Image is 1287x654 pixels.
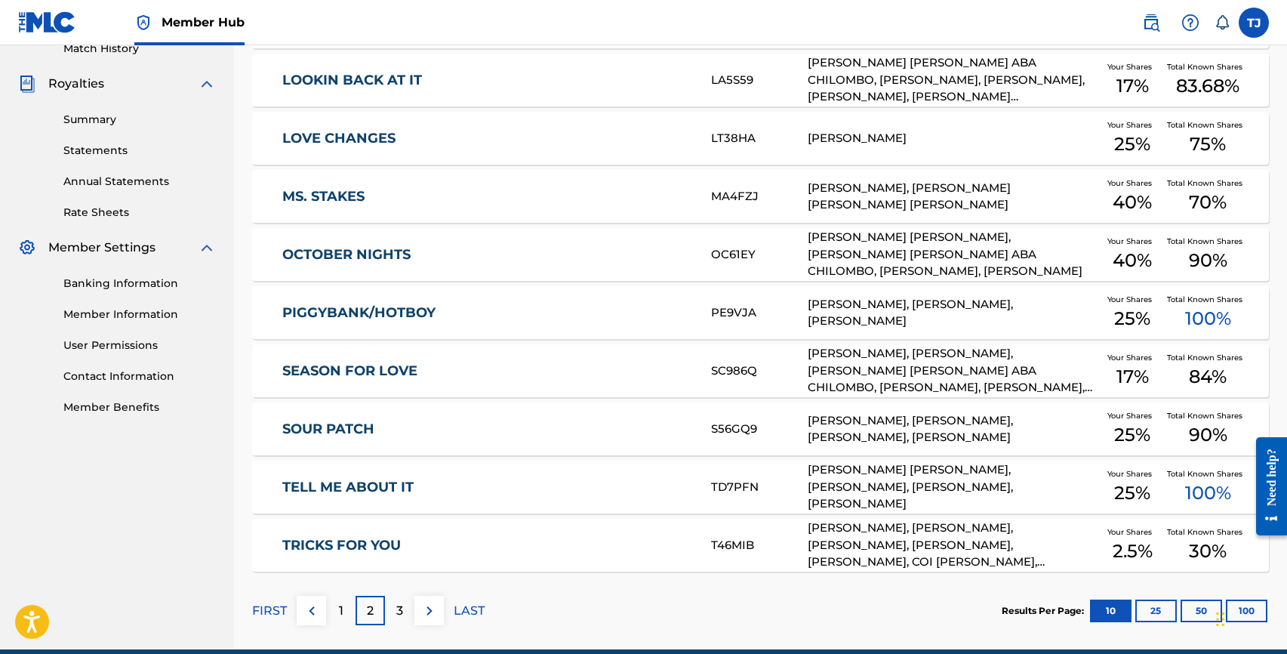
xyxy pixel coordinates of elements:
[1113,247,1152,274] span: 40 %
[808,461,1098,513] div: [PERSON_NAME] [PERSON_NAME], [PERSON_NAME], [PERSON_NAME], [PERSON_NAME]
[1107,236,1158,247] span: Your Shares
[18,239,36,257] img: Member Settings
[1107,177,1158,189] span: Your Shares
[396,602,403,620] p: 3
[1167,177,1249,189] span: Total Known Shares
[1002,604,1088,618] p: Results Per Page:
[808,345,1098,396] div: [PERSON_NAME], [PERSON_NAME], [PERSON_NAME] [PERSON_NAME] ABA CHILOMBO, [PERSON_NAME], [PERSON_NA...
[1167,119,1249,131] span: Total Known Shares
[1107,410,1158,421] span: Your Shares
[1090,600,1132,622] button: 10
[1107,61,1158,72] span: Your Shares
[454,602,485,620] p: LAST
[1114,131,1150,158] span: 25 %
[282,479,691,496] a: TELL ME ABOUT IT
[63,205,216,221] a: Rate Sheets
[1107,119,1158,131] span: Your Shares
[18,75,36,93] img: Royalties
[808,296,1098,330] div: [PERSON_NAME], [PERSON_NAME], [PERSON_NAME]
[1245,425,1287,547] iframe: Resource Center
[1167,61,1249,72] span: Total Known Shares
[63,112,216,128] a: Summary
[711,304,808,322] div: PE9VJA
[1107,352,1158,363] span: Your Shares
[1167,352,1249,363] span: Total Known Shares
[711,130,808,147] div: LT38HA
[18,11,76,33] img: MLC Logo
[1107,294,1158,305] span: Your Shares
[1142,14,1160,32] img: search
[711,246,808,264] div: OC61EY
[1114,480,1150,507] span: 25 %
[252,602,287,620] p: FIRST
[1189,189,1227,216] span: 70 %
[63,369,216,384] a: Contact Information
[162,14,245,31] span: Member Hub
[1215,15,1230,30] div: Notifications
[63,41,216,57] a: Match History
[1167,410,1249,421] span: Total Known Shares
[282,362,691,380] a: SEASON FOR LOVE
[1189,421,1227,449] span: 90 %
[1167,526,1249,538] span: Total Known Shares
[48,239,155,257] span: Member Settings
[808,130,1098,147] div: [PERSON_NAME]
[808,229,1098,280] div: [PERSON_NAME] [PERSON_NAME], [PERSON_NAME] [PERSON_NAME] ABA CHILOMBO, [PERSON_NAME], [PERSON_NAME]
[808,54,1098,106] div: [PERSON_NAME] [PERSON_NAME] ABA CHILOMBO, [PERSON_NAME], [PERSON_NAME], [PERSON_NAME], [PERSON_NA...
[63,307,216,322] a: Member Information
[1136,8,1166,38] a: Public Search
[1167,468,1249,480] span: Total Known Shares
[282,130,691,147] a: LOVE CHANGES
[711,72,808,89] div: LA5S59
[1113,538,1153,565] span: 2.5 %
[63,399,216,415] a: Member Benefits
[1176,72,1239,100] span: 83.68 %
[808,412,1098,446] div: [PERSON_NAME], [PERSON_NAME], [PERSON_NAME], [PERSON_NAME]
[1116,363,1149,390] span: 17 %
[63,338,216,353] a: User Permissions
[1185,480,1231,507] span: 100 %
[63,276,216,292] a: Banking Information
[1113,189,1152,216] span: 40 %
[1107,526,1158,538] span: Your Shares
[808,520,1098,571] div: [PERSON_NAME], [PERSON_NAME], [PERSON_NAME], [PERSON_NAME], [PERSON_NAME], COI [PERSON_NAME], [PE...
[1175,8,1205,38] div: Help
[1216,597,1225,642] div: Drag
[303,602,321,620] img: left
[1167,236,1249,247] span: Total Known Shares
[1189,247,1227,274] span: 90 %
[63,174,216,190] a: Annual Statements
[1114,305,1150,332] span: 25 %
[711,421,808,438] div: S56GQ9
[1189,363,1227,390] span: 84 %
[367,602,374,620] p: 2
[198,75,216,93] img: expand
[711,479,808,496] div: TD7PFN
[198,239,216,257] img: expand
[1114,421,1150,449] span: 25 %
[63,143,216,159] a: Statements
[1212,582,1287,654] iframe: Chat Widget
[711,188,808,205] div: MA4FZJ
[48,75,104,93] span: Royalties
[1189,538,1227,565] span: 30 %
[808,180,1098,214] div: [PERSON_NAME], [PERSON_NAME] [PERSON_NAME] [PERSON_NAME]
[282,188,691,205] a: MS. STAKES
[1190,131,1226,158] span: 75 %
[1135,600,1177,622] button: 25
[282,246,691,264] a: OCTOBER NIGHTS
[282,72,691,89] a: LOOKIN BACK AT IT
[1181,600,1222,622] button: 50
[420,602,439,620] img: right
[1239,8,1269,38] div: User Menu
[1107,468,1158,480] span: Your Shares
[1181,14,1199,32] img: help
[134,14,152,32] img: Top Rightsholder
[1185,305,1231,332] span: 100 %
[282,537,691,554] a: TRICKS FOR YOU
[711,537,808,554] div: T46MIB
[339,602,343,620] p: 1
[1116,72,1149,100] span: 17 %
